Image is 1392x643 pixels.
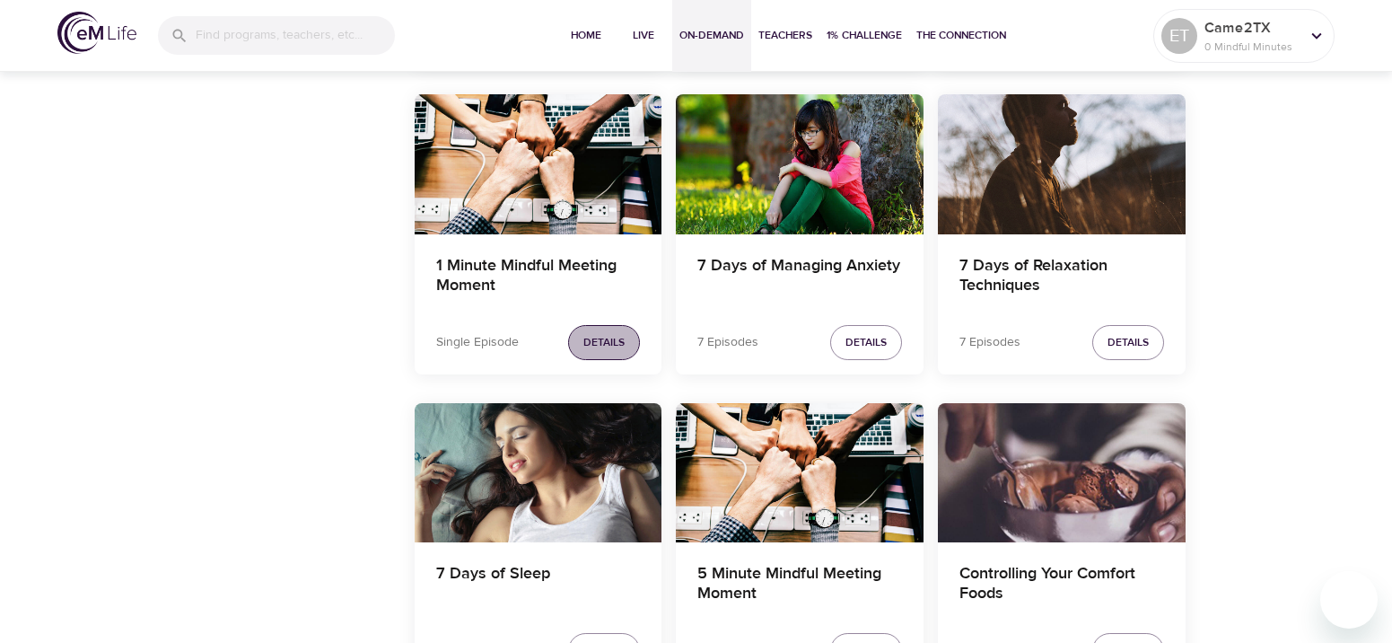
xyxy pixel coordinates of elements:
[1092,325,1164,360] button: Details
[676,403,924,542] button: 5 Minute Mindful Meeting Moment
[565,26,608,45] span: Home
[196,16,395,55] input: Find programs, teachers, etc...
[1320,571,1378,629] iframe: Button to launch messaging window
[1107,333,1149,352] span: Details
[622,26,665,45] span: Live
[1161,18,1197,54] div: ET
[959,333,1020,352] p: 7 Episodes
[697,333,758,352] p: 7 Episodes
[57,12,136,54] img: logo
[679,26,744,45] span: On-Demand
[1204,17,1300,39] p: Came2TX
[436,333,519,352] p: Single Episode
[583,333,625,352] span: Details
[697,256,902,299] h4: 7 Days of Managing Anxiety
[959,256,1164,299] h4: 7 Days of Relaxation Techniques
[938,403,1186,542] button: Controlling Your Comfort Foods
[568,325,640,360] button: Details
[436,256,641,299] h4: 1 Minute Mindful Meeting Moment
[827,26,902,45] span: 1% Challenge
[676,94,924,233] button: 7 Days of Managing Anxiety
[938,94,1186,233] button: 7 Days of Relaxation Techniques
[415,403,662,542] button: 7 Days of Sleep
[916,26,1006,45] span: The Connection
[845,333,887,352] span: Details
[830,325,902,360] button: Details
[415,94,662,233] button: 1 Minute Mindful Meeting Moment
[1204,39,1300,55] p: 0 Mindful Minutes
[959,564,1164,607] h4: Controlling Your Comfort Foods
[436,564,641,607] h4: 7 Days of Sleep
[758,26,812,45] span: Teachers
[697,564,902,607] h4: 5 Minute Mindful Meeting Moment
